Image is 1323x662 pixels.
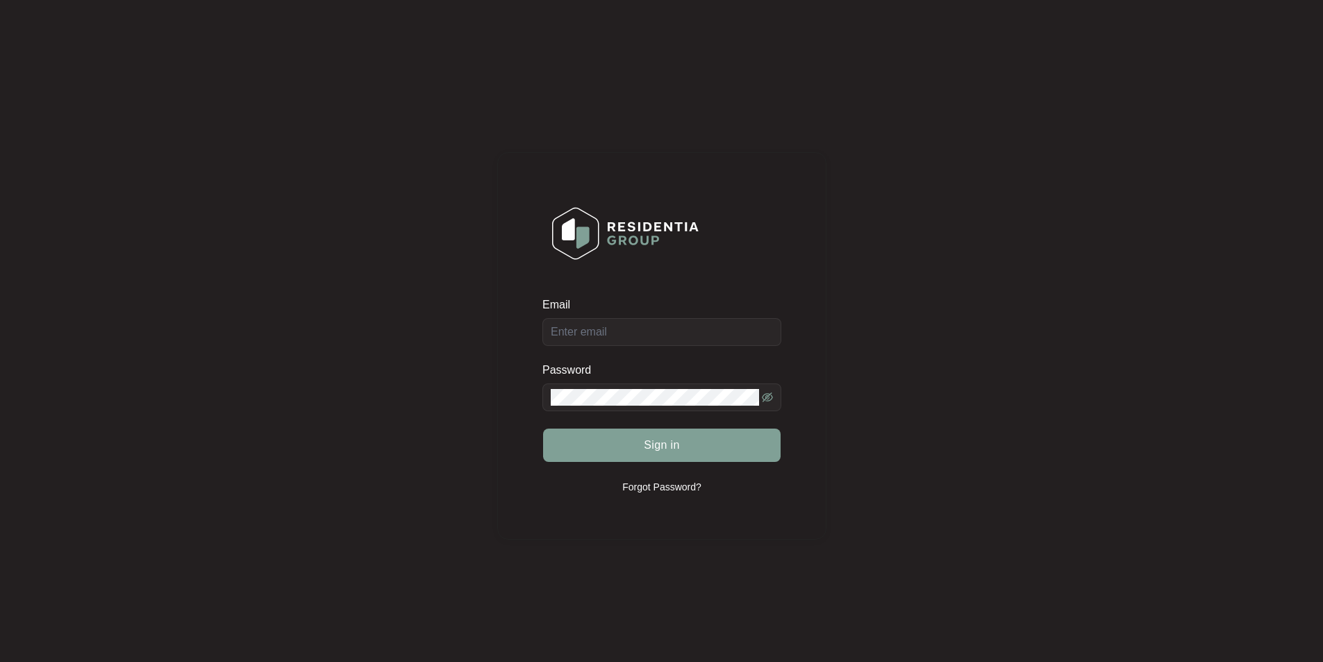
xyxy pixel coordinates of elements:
[542,363,601,377] label: Password
[644,437,680,454] span: Sign in
[543,198,708,269] img: Login Logo
[543,429,781,462] button: Sign in
[622,480,701,494] p: Forgot Password?
[542,318,781,346] input: Email
[551,389,759,406] input: Password
[762,392,773,403] span: eye-invisible
[542,298,580,312] label: Email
